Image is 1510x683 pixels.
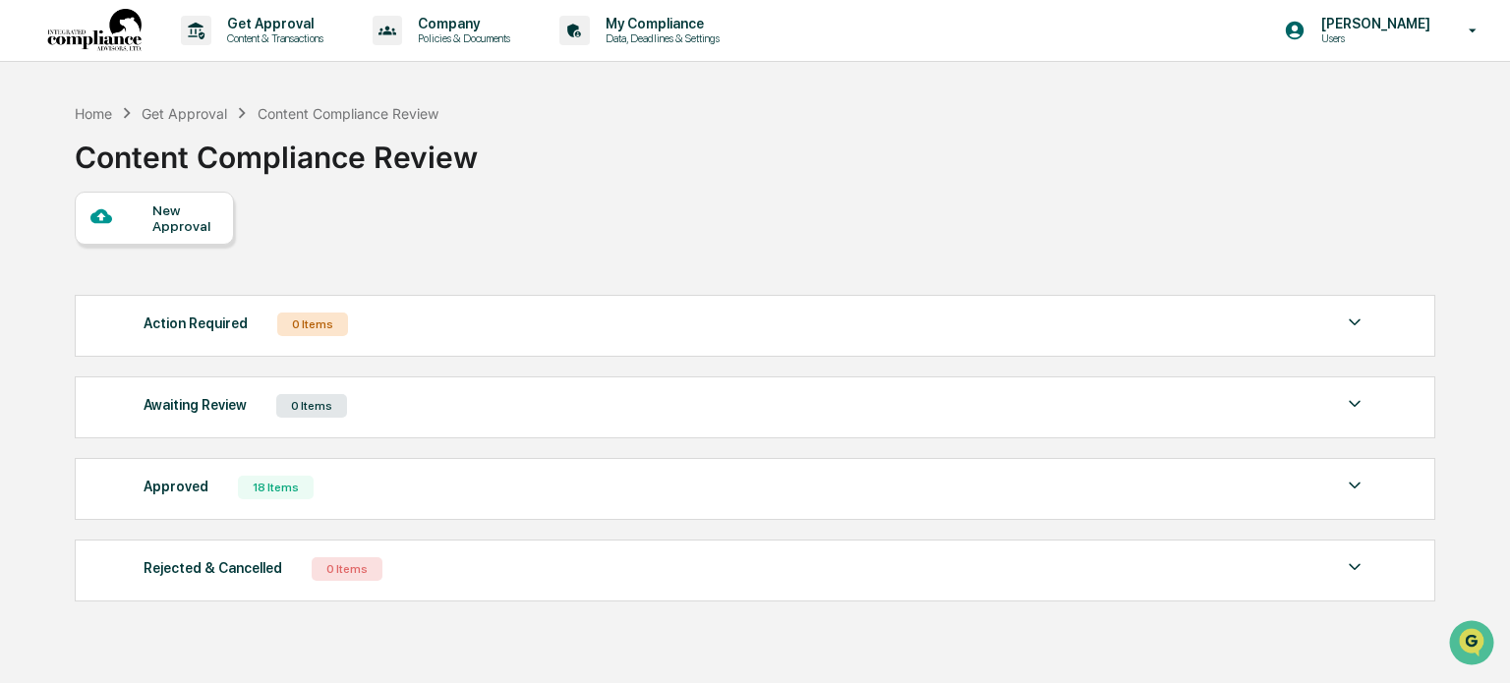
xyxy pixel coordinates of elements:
[39,248,127,267] span: Preclearance
[1343,555,1366,579] img: caret
[39,285,124,305] span: Data Lookup
[135,240,252,275] a: 🗄️Attestations
[590,31,729,45] p: Data, Deadlines & Settings
[20,287,35,303] div: 🔎
[12,240,135,275] a: 🖐️Preclearance
[142,105,227,122] div: Get Approval
[144,555,282,581] div: Rejected & Cancelled
[402,31,520,45] p: Policies & Documents
[139,332,238,348] a: Powered byPylon
[20,150,55,186] img: 1746055101610-c473b297-6a78-478c-a979-82029cc54cd1
[162,248,244,267] span: Attestations
[20,41,358,73] p: How can we help?
[211,31,333,45] p: Content & Transactions
[144,311,248,336] div: Action Required
[20,250,35,265] div: 🖐️
[1306,31,1440,45] p: Users
[312,557,382,581] div: 0 Items
[402,16,520,31] p: Company
[144,392,247,418] div: Awaiting Review
[1447,618,1500,671] iframe: Open customer support
[276,394,347,418] div: 0 Items
[51,89,324,110] input: Clear
[47,9,142,53] img: logo
[67,170,249,186] div: We're available if you need us!
[334,156,358,180] button: Start new chat
[238,476,314,499] div: 18 Items
[75,124,478,175] div: Content Compliance Review
[258,105,438,122] div: Content Compliance Review
[277,313,348,336] div: 0 Items
[1343,474,1366,497] img: caret
[67,150,322,170] div: Start new chat
[143,250,158,265] div: 🗄️
[12,277,132,313] a: 🔎Data Lookup
[144,474,208,499] div: Approved
[1343,392,1366,416] img: caret
[1343,311,1366,334] img: caret
[1306,16,1440,31] p: [PERSON_NAME]
[590,16,729,31] p: My Compliance
[75,105,112,122] div: Home
[152,202,218,234] div: New Approval
[211,16,333,31] p: Get Approval
[196,333,238,348] span: Pylon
